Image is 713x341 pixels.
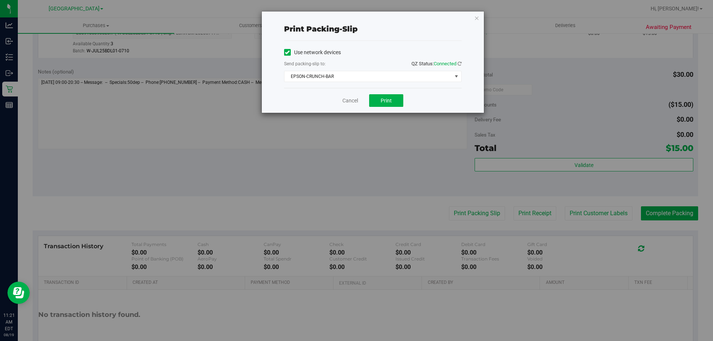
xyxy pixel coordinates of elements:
span: select [452,71,461,82]
label: Send packing-slip to: [284,60,326,67]
span: Print packing-slip [284,24,358,33]
iframe: Resource center [7,282,30,304]
a: Cancel [342,97,358,105]
span: EPSON-CRUNCH-BAR [284,71,452,82]
span: Connected [434,61,456,66]
button: Print [369,94,403,107]
span: Print [381,98,392,104]
label: Use network devices [284,49,341,56]
span: QZ Status: [411,61,462,66]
